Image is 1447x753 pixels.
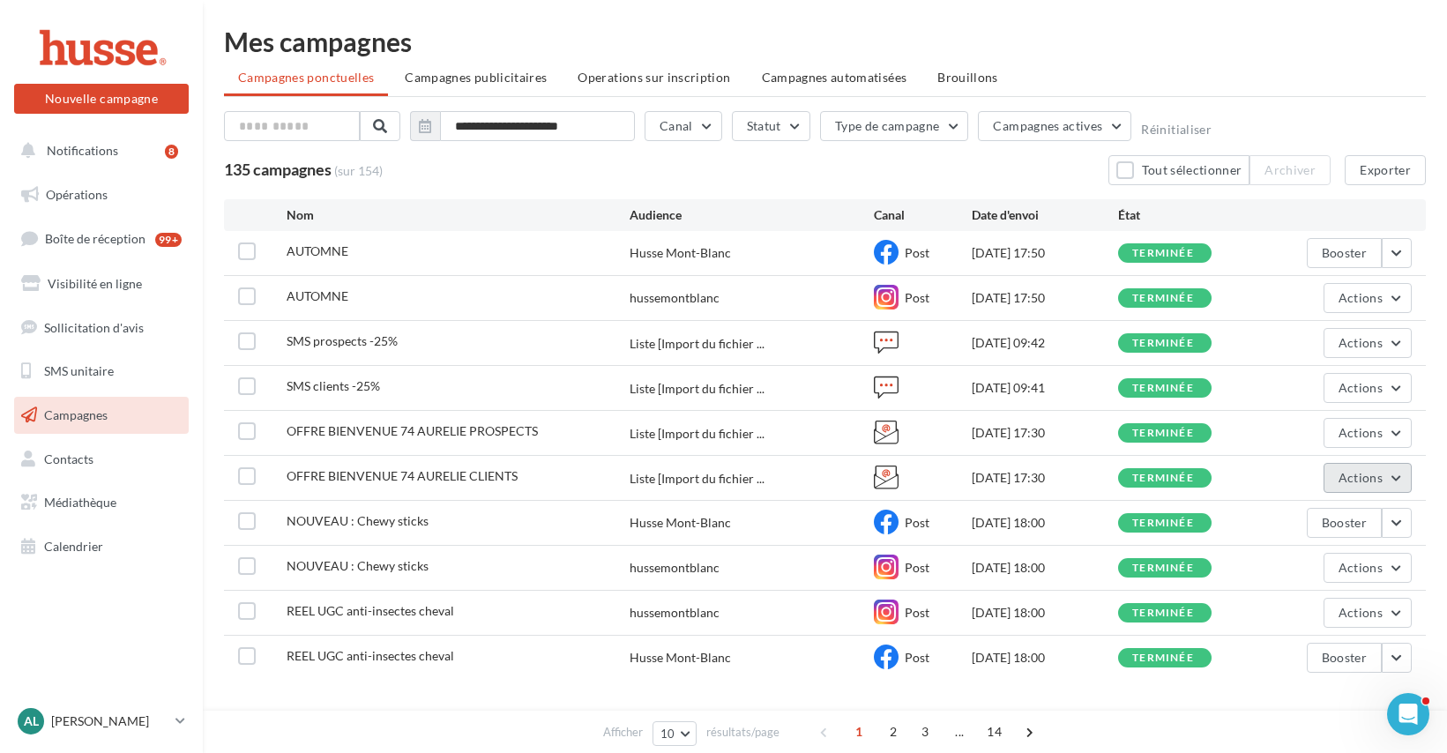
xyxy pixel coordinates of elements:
button: Notifications 8 [11,132,185,169]
div: Husse Mont-Blanc [630,514,731,532]
span: REEL UGC anti-insectes cheval [287,603,454,618]
div: terminée [1132,608,1194,619]
span: SMS unitaire [44,363,114,378]
button: Actions [1324,418,1412,448]
span: Actions [1339,290,1383,305]
div: Canal [874,206,972,224]
span: 14 [980,718,1009,746]
button: Campagnes actives [978,111,1131,141]
div: [DATE] 09:41 [972,379,1118,397]
span: Liste [Import du fichier ... [630,425,765,443]
div: terminée [1132,248,1194,259]
div: terminée [1132,652,1194,664]
a: Opérations [11,176,192,213]
span: Opérations [46,187,108,202]
div: [DATE] 17:30 [972,469,1118,487]
div: [DATE] 18:00 [972,604,1118,622]
span: Al [24,712,39,730]
a: Calendrier [11,528,192,565]
button: Booster [1307,643,1382,673]
span: Médiathèque [44,495,116,510]
button: Nouvelle campagne [14,84,189,114]
span: Brouillons [937,70,998,85]
a: Boîte de réception99+ [11,220,192,257]
span: Post [905,515,929,530]
a: Visibilité en ligne [11,265,192,302]
span: résultats/page [706,724,779,741]
iframe: Intercom live chat [1387,693,1429,735]
div: terminée [1132,428,1194,439]
span: Sollicitation d'avis [44,319,144,334]
span: 2 [879,718,907,746]
span: Liste [Import du fichier ... [630,470,765,488]
span: NOUVEAU : Chewy sticks [287,513,429,528]
span: Calendrier [44,539,103,554]
button: Canal [645,111,722,141]
div: terminée [1132,473,1194,484]
div: [DATE] 17:30 [972,424,1118,442]
button: Type de campagne [820,111,969,141]
div: hussemontblanc [630,289,720,307]
button: Actions [1324,283,1412,313]
span: Campagnes publicitaires [405,70,547,85]
button: Booster [1307,238,1382,268]
span: Actions [1339,470,1383,485]
button: Exporter [1345,155,1426,185]
div: 8 [165,145,178,159]
div: terminée [1132,338,1194,349]
button: Actions [1324,553,1412,583]
div: [DATE] 09:42 [972,334,1118,352]
span: Liste [Import du fichier ... [630,380,765,398]
span: Operations sur inscription [578,70,730,85]
button: Archiver [1249,155,1331,185]
div: Husse Mont-Blanc [630,244,731,262]
span: Actions [1339,380,1383,395]
a: Médiathèque [11,484,192,521]
p: [PERSON_NAME] [51,712,168,730]
div: [DATE] 18:00 [972,514,1118,532]
button: Actions [1324,598,1412,628]
a: SMS unitaire [11,353,192,390]
span: Boîte de réception [45,231,145,246]
button: Actions [1324,463,1412,493]
span: AUTOMNE [287,288,348,303]
span: 3 [911,718,939,746]
span: Liste [Import du fichier ... [630,335,765,353]
span: Post [905,650,929,665]
span: 10 [660,727,675,741]
span: OFFRE BIENVENUE 74 AURELIE PROSPECTS [287,423,538,438]
span: Actions [1339,335,1383,350]
span: AUTOMNE [287,243,348,258]
button: Statut [732,111,810,141]
div: 99+ [155,233,182,247]
div: hussemontblanc [630,604,720,622]
div: hussemontblanc [630,559,720,577]
div: [DATE] 17:50 [972,289,1118,307]
span: NOUVEAU : Chewy sticks [287,558,429,573]
div: Audience [630,206,874,224]
span: Campagnes actives [993,118,1102,133]
a: Sollicitation d'avis [11,309,192,347]
span: Post [905,290,929,305]
span: Actions [1339,425,1383,440]
div: Nom [287,206,629,224]
span: Visibilité en ligne [48,276,142,291]
div: Husse Mont-Blanc [630,649,731,667]
span: Contacts [44,451,93,466]
span: Actions [1339,560,1383,575]
div: terminée [1132,293,1194,304]
span: Campagnes [44,407,108,422]
span: REEL UGC anti-insectes cheval [287,648,454,663]
button: Actions [1324,373,1412,403]
span: Campagnes automatisées [762,70,907,85]
div: terminée [1132,518,1194,529]
a: Contacts [11,441,192,478]
span: Post [905,605,929,620]
div: terminée [1132,563,1194,574]
button: 10 [653,721,697,746]
span: Post [905,245,929,260]
div: Mes campagnes [224,28,1426,55]
span: SMS prospects -25% [287,333,398,348]
button: Réinitialiser [1141,123,1212,137]
a: Campagnes [11,397,192,434]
